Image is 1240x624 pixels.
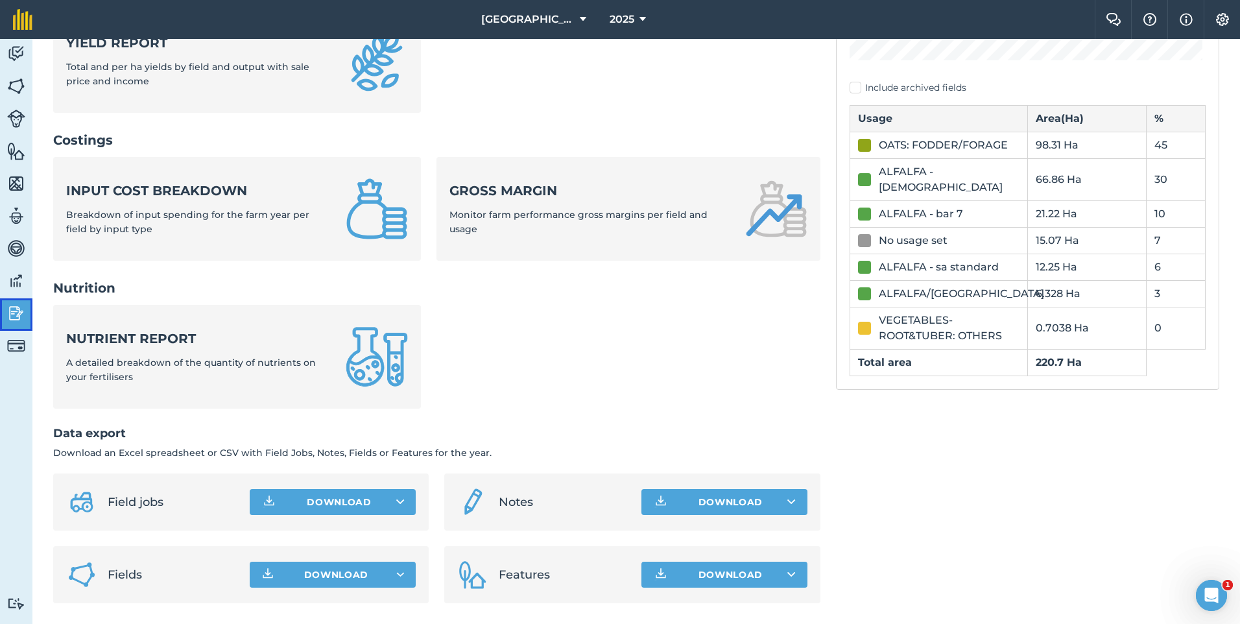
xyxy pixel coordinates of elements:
[53,446,820,460] p: Download an Excel spreadsheet or CSV with Field Jobs, Notes, Fields or Features for the year.
[7,239,25,258] img: svg+xml;base64,PD94bWwgdmVyc2lvbj0iMS4wIiBlbmNvZGluZz0idXRmLTgiPz4KPCEtLSBHZW5lcmF0b3I6IEFkb2JlIE...
[457,486,488,518] img: svg+xml;base64,PD94bWwgdmVyc2lvbj0iMS4wIiBlbmNvZGluZz0idXRmLTgiPz4KPCEtLSBHZW5lcmF0b3I6IEFkb2JlIE...
[7,206,25,226] img: svg+xml;base64,PD94bWwgdmVyc2lvbj0iMS4wIiBlbmNvZGluZz0idXRmLTgiPz4KPCEtLSBHZW5lcmF0b3I6IEFkb2JlIE...
[346,30,408,92] img: Yield report
[1027,200,1146,227] td: 21.22 Ha
[53,279,820,297] h2: Nutrition
[53,305,421,409] a: Nutrient reportA detailed breakdown of the quantity of nutrients on your fertilisers
[66,61,309,87] span: Total and per ha yields by field and output with sale price and income
[7,271,25,291] img: svg+xml;base64,PD94bWwgdmVyc2lvbj0iMS4wIiBlbmNvZGluZz0idXRmLTgiPz4KPCEtLSBHZW5lcmF0b3I6IEFkb2JlIE...
[499,493,630,511] span: Notes
[66,486,97,518] img: svg+xml;base64,PD94bWwgdmVyc2lvbj0iMS4wIiBlbmNvZGluZz0idXRmLTgiPz4KPCEtLSBHZW5lcmF0b3I6IEFkb2JlIE...
[7,304,25,323] img: svg+xml;base64,PD94bWwgdmVyc2lvbj0iMS4wIiBlbmNvZGluZz0idXRmLTgiPz4KPCEtLSBHZW5lcmF0b3I6IEFkb2JlIE...
[1036,356,1082,368] strong: 220.7 Ha
[1027,158,1146,200] td: 66.86 Ha
[53,9,421,113] a: Yield reportTotal and per ha yields by field and output with sale price and income
[1196,580,1227,611] iframe: Intercom live chat
[1027,254,1146,280] td: 12.25 Ha
[879,286,1044,302] div: ALFALFA/[GEOGRAPHIC_DATA]
[13,9,32,30] img: fieldmargin Logo
[641,489,807,515] button: Download
[879,313,1019,344] div: VEGETABLES-ROOT&TUBER: OTHERS
[346,178,408,240] img: Input cost breakdown
[7,597,25,610] img: svg+xml;base64,PD94bWwgdmVyc2lvbj0iMS4wIiBlbmNvZGluZz0idXRmLTgiPz4KPCEtLSBHZW5lcmF0b3I6IEFkb2JlIE...
[1222,580,1233,590] span: 1
[304,568,369,581] span: Download
[7,110,25,128] img: svg+xml;base64,PD94bWwgdmVyc2lvbj0iMS4wIiBlbmNvZGluZz0idXRmLTgiPz4KPCEtLSBHZW5lcmF0b3I6IEFkb2JlIE...
[449,182,729,200] strong: Gross margin
[449,209,708,235] span: Monitor farm performance gross margins per field and usage
[53,157,421,261] a: Input cost breakdownBreakdown of input spending for the farm year per field by input type
[66,559,97,590] img: Fields icon
[653,567,669,582] img: Download icon
[7,77,25,96] img: svg+xml;base64,PHN2ZyB4bWxucz0iaHR0cDovL3d3dy53My5vcmcvMjAwMC9zdmciIHdpZHRoPSI1NiIgaGVpZ2h0PSI2MC...
[1027,307,1146,349] td: 0.7038 Ha
[850,81,1206,95] label: Include archived fields
[879,233,948,248] div: No usage set
[7,44,25,64] img: svg+xml;base64,PD94bWwgdmVyc2lvbj0iMS4wIiBlbmNvZGluZz0idXRmLTgiPz4KPCEtLSBHZW5lcmF0b3I6IEFkb2JlIE...
[7,141,25,161] img: svg+xml;base64,PHN2ZyB4bWxucz0iaHR0cDovL3d3dy53My5vcmcvMjAwMC9zdmciIHdpZHRoPSI1NiIgaGVpZ2h0PSI2MC...
[481,12,575,27] span: [GEOGRAPHIC_DATA][PERSON_NAME]
[250,562,416,588] button: Download
[879,164,1019,195] div: ALFALFA - [DEMOGRAPHIC_DATA]
[879,138,1008,153] div: OATS: FODDER/FORAGE
[7,174,25,193] img: svg+xml;base64,PHN2ZyB4bWxucz0iaHR0cDovL3d3dy53My5vcmcvMjAwMC9zdmciIHdpZHRoPSI1NiIgaGVpZ2h0PSI2MC...
[653,494,669,510] img: Download icon
[858,356,912,368] strong: Total area
[346,326,408,388] img: Nutrient report
[499,566,630,584] span: Features
[1027,227,1146,254] td: 15.07 Ha
[66,330,330,348] strong: Nutrient report
[850,105,1027,132] th: Usage
[879,206,963,222] div: ALFALFA - bar 7
[108,566,239,584] span: Fields
[53,424,820,443] h2: Data export
[1146,158,1205,200] td: 30
[53,131,820,149] h2: Costings
[745,178,807,240] img: Gross margin
[879,259,999,275] div: ALFALFA - sa standard
[66,182,330,200] strong: Input cost breakdown
[1146,307,1205,349] td: 0
[1146,105,1205,132] th: %
[1027,280,1146,307] td: 6.328 Ha
[1146,200,1205,227] td: 10
[66,209,309,235] span: Breakdown of input spending for the farm year per field by input type
[1215,13,1230,26] img: A cog icon
[7,337,25,355] img: svg+xml;base64,PD94bWwgdmVyc2lvbj0iMS4wIiBlbmNvZGluZz0idXRmLTgiPz4KPCEtLSBHZW5lcmF0b3I6IEFkb2JlIE...
[436,157,820,261] a: Gross marginMonitor farm performance gross margins per field and usage
[641,562,807,588] button: Download
[1027,132,1146,158] td: 98.31 Ha
[1146,132,1205,158] td: 45
[457,559,488,590] img: Features icon
[1180,12,1193,27] img: svg+xml;base64,PHN2ZyB4bWxucz0iaHR0cDovL3d3dy53My5vcmcvMjAwMC9zdmciIHdpZHRoPSIxNyIgaGVpZ2h0PSIxNy...
[66,357,316,383] span: A detailed breakdown of the quantity of nutrients on your fertilisers
[1027,105,1146,132] th: Area ( Ha )
[1146,227,1205,254] td: 7
[108,493,239,511] span: Field jobs
[66,34,330,52] strong: Yield report
[250,489,416,515] button: Download
[261,494,277,510] img: Download icon
[1106,13,1121,26] img: Two speech bubbles overlapping with the left bubble in the forefront
[610,12,634,27] span: 2025
[1146,280,1205,307] td: 3
[1142,13,1158,26] img: A question mark icon
[1146,254,1205,280] td: 6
